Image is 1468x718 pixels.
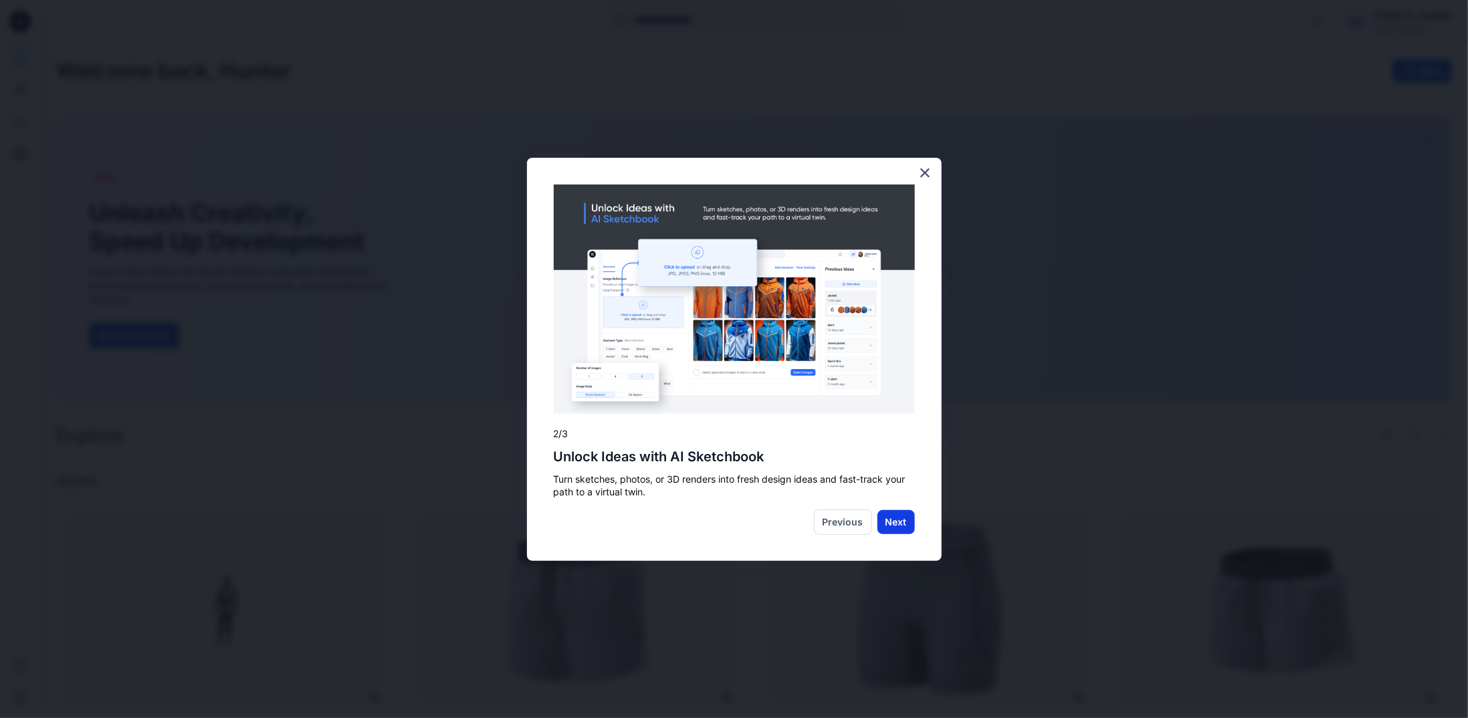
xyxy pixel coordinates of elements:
button: Next [877,510,915,534]
button: Close [919,162,932,183]
p: Turn sketches, photos, or 3D renders into fresh design ideas and fast-track your path to a virtua... [554,473,915,499]
button: Previous [814,509,872,535]
p: 2/3 [554,427,915,441]
h2: Unlock Ideas with AI Sketchbook [554,449,915,465]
